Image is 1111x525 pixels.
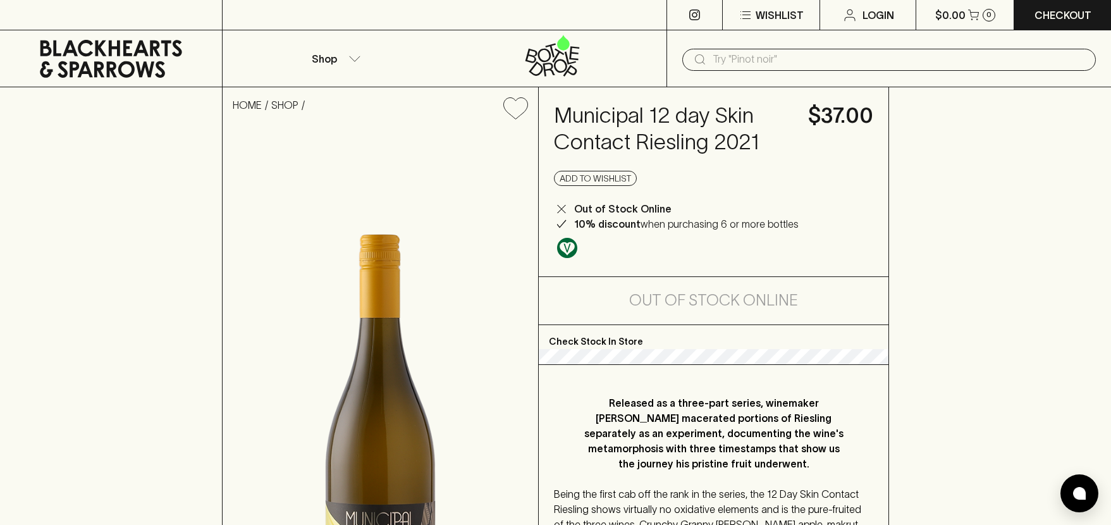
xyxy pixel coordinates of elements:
button: Add to wishlist [554,171,637,186]
a: HOME [233,99,262,111]
p: Out of Stock Online [574,201,672,216]
a: Made without the use of any animal products. [554,235,580,261]
img: Vegan [557,238,577,258]
p: $0.00 [935,8,966,23]
a: SHOP [271,99,298,111]
h4: $37.00 [808,102,873,129]
p: Wishlist [756,8,804,23]
h4: Municipal 12 day Skin Contact Riesling 2021 [554,102,792,156]
button: Add to wishlist [498,92,533,125]
p: Shop [312,51,337,66]
p: Login [862,8,894,23]
h5: Out of Stock Online [629,290,798,311]
p: ⠀ [223,8,233,23]
p: Check Stock In Store [539,325,888,349]
p: 0 [986,11,991,18]
button: Shop [223,30,445,87]
p: when purchasing 6 or more bottles [574,216,799,232]
p: Checkout [1034,8,1091,23]
img: bubble-icon [1073,487,1086,500]
input: Try "Pinot noir" [713,49,1086,70]
b: 10% discount [574,218,641,230]
p: Released as a three-part series, winemaker [PERSON_NAME] macerated portions of Riesling separatel... [579,395,847,471]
